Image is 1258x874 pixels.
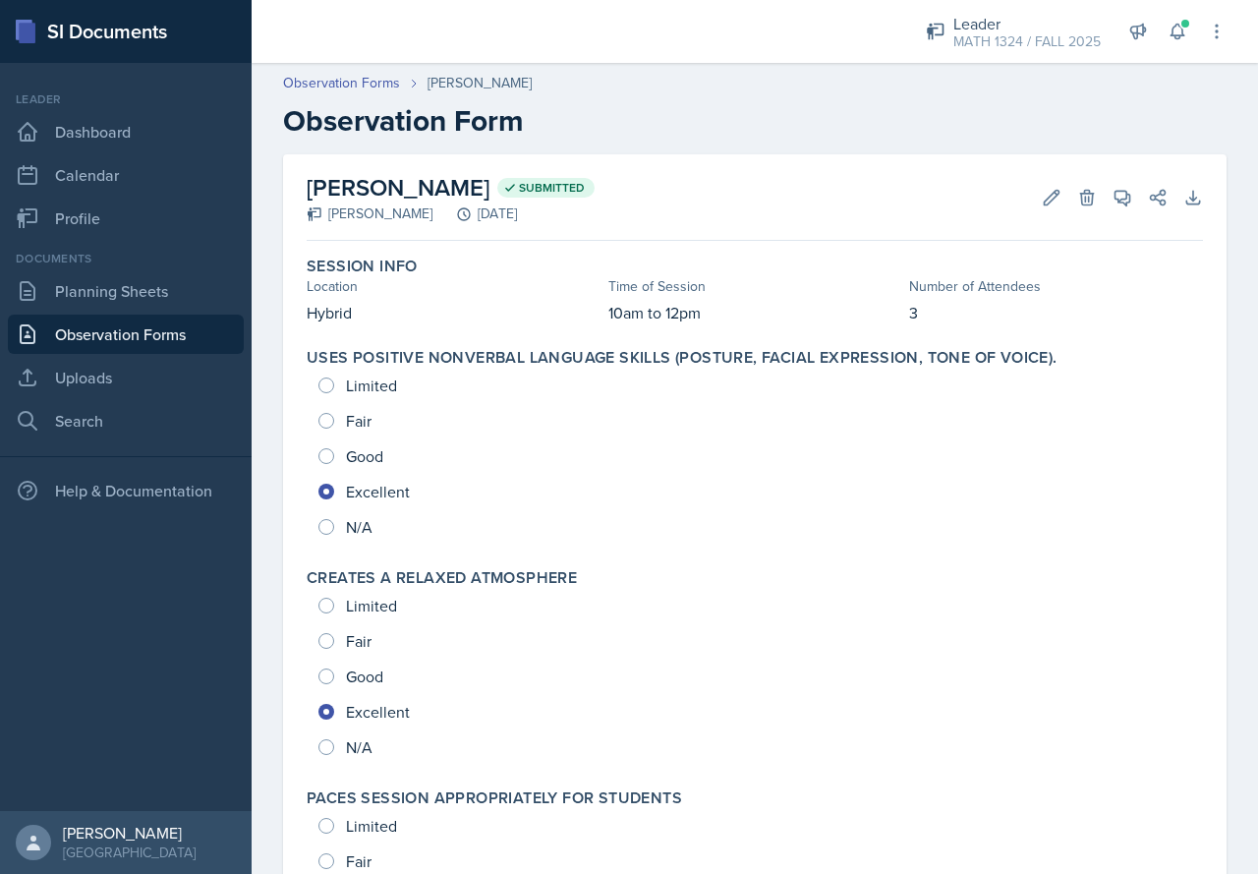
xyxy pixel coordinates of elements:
label: Creates a relaxed atmosphere [307,568,577,588]
div: Time of Session [608,276,902,297]
span: Submitted [519,180,585,196]
div: MATH 1324 / FALL 2025 [953,31,1101,52]
div: Number of Attendees [909,276,1203,297]
h2: [PERSON_NAME] [307,170,595,205]
div: Leader [953,12,1101,35]
a: Observation Forms [283,73,400,93]
label: Uses positive nonverbal language skills (posture, facial expression, tone of voice). [307,348,1058,368]
a: Profile [8,199,244,238]
a: Search [8,401,244,440]
a: Observation Forms [8,315,244,354]
label: Paces session appropriately for students [307,788,682,808]
p: Hybrid [307,301,600,324]
div: Help & Documentation [8,471,244,510]
a: Planning Sheets [8,271,244,311]
a: Dashboard [8,112,244,151]
div: Location [307,276,600,297]
div: [PERSON_NAME] [428,73,532,93]
a: Calendar [8,155,244,195]
div: [PERSON_NAME] [307,204,432,224]
div: Leader [8,90,244,108]
p: 10am to 12pm [608,301,902,324]
a: Uploads [8,358,244,397]
div: Documents [8,250,244,267]
p: 3 [909,301,1203,324]
div: [DATE] [432,204,517,224]
label: Session Info [307,257,418,276]
div: [PERSON_NAME] [63,823,196,843]
div: [GEOGRAPHIC_DATA] [63,843,196,862]
h2: Observation Form [283,103,1227,139]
